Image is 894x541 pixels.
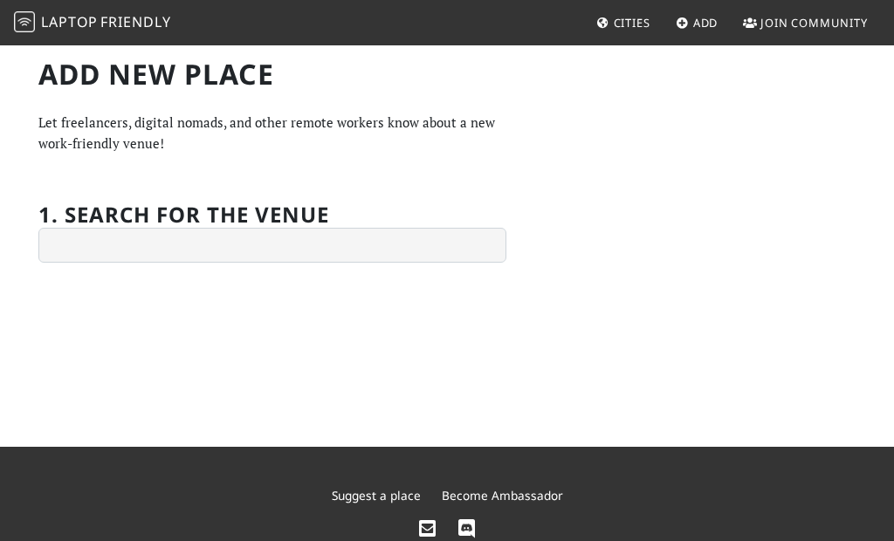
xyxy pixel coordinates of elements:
[38,181,83,307] label: If you are a human, ignore this field
[693,15,719,31] span: Add
[100,12,170,31] span: Friendly
[38,202,329,228] h2: 1. Search for the venue
[38,112,506,154] p: Let freelancers, digital nomads, and other remote workers know about a new work-friendly venue!
[332,487,421,503] a: Suggest a place
[614,15,650,31] span: Cities
[442,487,563,503] a: Become Ambassador
[38,58,506,91] h1: Add new Place
[589,7,657,38] a: Cities
[14,8,171,38] a: LaptopFriendly LaptopFriendly
[760,15,868,31] span: Join Community
[736,7,875,38] a: Join Community
[41,12,98,31] span: Laptop
[669,7,726,38] a: Add
[14,11,35,32] img: LaptopFriendly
